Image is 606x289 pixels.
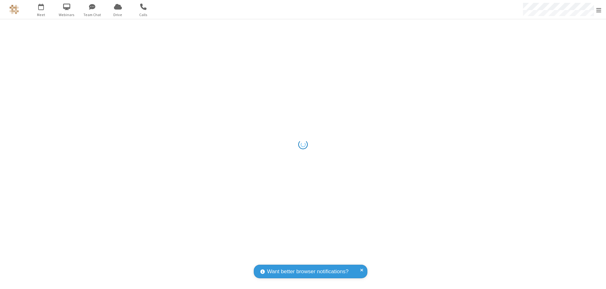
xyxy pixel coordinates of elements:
[80,12,104,18] span: Team Chat
[267,268,348,276] span: Want better browser notifications?
[9,5,19,14] img: QA Selenium DO NOT DELETE OR CHANGE
[106,12,130,18] span: Drive
[29,12,53,18] span: Meet
[55,12,79,18] span: Webinars
[132,12,155,18] span: Calls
